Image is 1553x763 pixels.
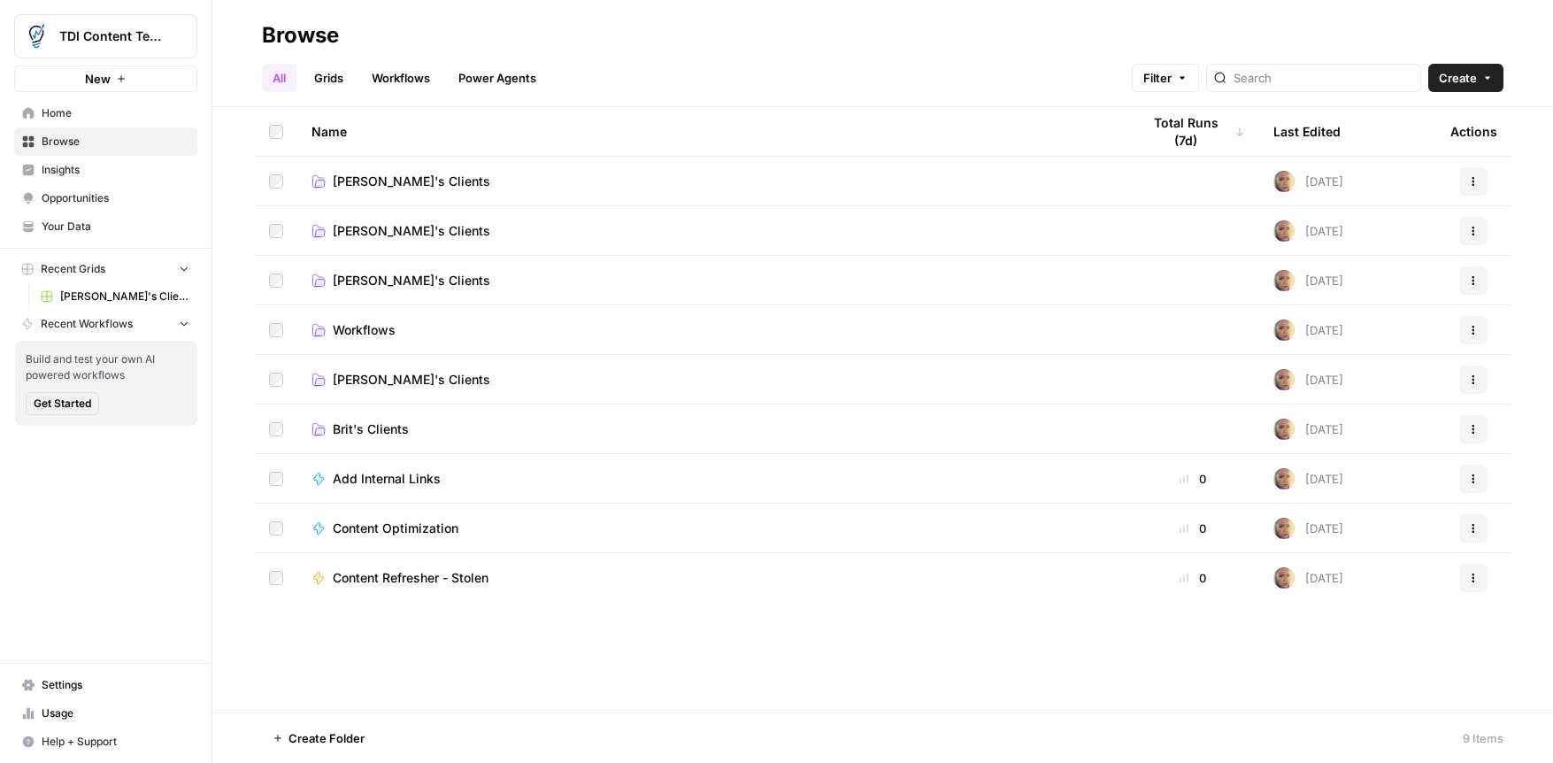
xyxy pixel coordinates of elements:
img: rpnue5gqhgwwz5ulzsshxcaclga5 [1273,419,1295,440]
button: Recent Workflows [14,311,197,337]
div: 9 Items [1463,729,1503,747]
a: [PERSON_NAME]'s Clients [311,173,1112,190]
span: [PERSON_NAME]'s Clients [333,222,490,240]
img: rpnue5gqhgwwz5ulzsshxcaclga5 [1273,171,1295,192]
button: Filter [1132,64,1199,92]
span: TDI Content Team [59,27,166,45]
span: [PERSON_NAME]'s Clients [333,173,490,190]
img: rpnue5gqhgwwz5ulzsshxcaclga5 [1273,320,1295,341]
span: New [85,70,111,88]
button: Workspace: TDI Content Team [14,14,197,58]
img: TDI Content Team Logo [20,20,52,52]
div: Last Edited [1273,107,1341,156]
span: Get Started [34,396,91,412]
div: [DATE] [1273,320,1343,341]
div: 0 [1141,470,1245,488]
a: Power Agents [448,64,547,92]
img: rpnue5gqhgwwz5ulzsshxcaclga5 [1273,468,1295,489]
span: Insights [42,162,189,178]
span: [PERSON_NAME]'s Clients [333,272,490,289]
a: Brit's Clients [311,420,1112,438]
div: [DATE] [1273,567,1343,589]
img: rpnue5gqhgwwz5ulzsshxcaclga5 [1273,369,1295,390]
a: Grids [304,64,354,92]
a: Browse [14,127,197,156]
div: Browse [262,21,339,50]
a: Usage [14,699,197,728]
a: Home [14,99,197,127]
span: Workflows [333,321,396,339]
img: rpnue5gqhgwwz5ulzsshxcaclga5 [1273,270,1295,291]
span: Help + Support [42,734,189,750]
span: Create Folder [288,729,365,747]
span: Home [42,105,189,121]
button: Recent Grids [14,256,197,282]
button: Create Folder [262,724,375,752]
button: Get Started [26,392,99,415]
div: [DATE] [1273,468,1343,489]
a: [PERSON_NAME]'s Clients [311,371,1112,389]
div: 0 [1141,569,1245,587]
span: Content Optimization [333,520,458,537]
a: All [262,64,296,92]
img: rpnue5gqhgwwz5ulzsshxcaclga5 [1273,567,1295,589]
span: Recent Workflows [41,316,133,332]
a: Workflows [361,64,441,92]
span: Usage [42,705,189,721]
button: Create [1428,64,1503,92]
div: 0 [1141,520,1245,537]
div: [DATE] [1273,518,1343,539]
span: Browse [42,134,189,150]
a: Insights [14,156,197,184]
span: Settings [42,677,189,693]
a: Content Refresher - Stolen [311,569,1112,587]
span: Content Refresher - Stolen [333,569,488,587]
span: [PERSON_NAME]'s Clients - New Content [60,289,189,304]
div: Total Runs (7d) [1141,107,1245,156]
a: Content Optimization [311,520,1112,537]
span: Create [1439,69,1477,87]
div: Actions [1450,107,1497,156]
span: Recent Grids [41,261,105,277]
span: Brit's Clients [333,420,409,438]
div: [DATE] [1273,220,1343,242]
div: [DATE] [1273,171,1343,192]
a: [PERSON_NAME]'s Clients - New Content [33,282,197,311]
div: Name [311,107,1112,156]
a: [PERSON_NAME]'s Clients [311,222,1112,240]
button: New [14,66,197,92]
span: Build and test your own AI powered workflows [26,351,187,383]
span: Filter [1143,69,1172,87]
span: Add Internal Links [333,470,441,488]
img: rpnue5gqhgwwz5ulzsshxcaclga5 [1273,220,1295,242]
img: rpnue5gqhgwwz5ulzsshxcaclga5 [1273,518,1295,539]
div: [DATE] [1273,419,1343,440]
input: Search [1234,69,1413,87]
span: Your Data [42,219,189,235]
div: [DATE] [1273,270,1343,291]
span: Opportunities [42,190,189,206]
span: [PERSON_NAME]'s Clients [333,371,490,389]
a: [PERSON_NAME]'s Clients [311,272,1112,289]
a: Your Data [14,212,197,241]
a: Settings [14,671,197,699]
a: Opportunities [14,184,197,212]
button: Help + Support [14,728,197,756]
div: [DATE] [1273,369,1343,390]
a: Workflows [311,321,1112,339]
a: Add Internal Links [311,470,1112,488]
